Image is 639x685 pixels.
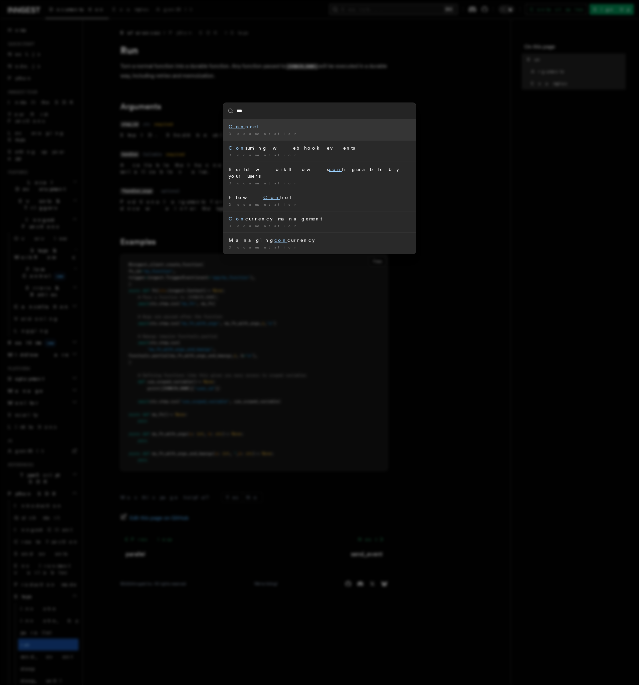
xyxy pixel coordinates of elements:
[229,124,245,129] mark: Con
[229,132,299,136] span: Documentation
[329,167,342,172] mark: con
[229,216,245,221] mark: Con
[229,145,410,151] div: suming webhook events
[229,202,299,206] span: Documentation
[263,195,280,200] mark: Con
[229,194,410,201] div: Flow trol
[229,215,410,222] div: currency management
[229,153,299,157] span: Documentation
[229,224,299,228] span: Documentation
[229,123,410,130] div: nect
[229,181,299,185] span: Documentation
[274,237,287,243] mark: con
[229,145,245,151] mark: Con
[229,237,410,243] div: Managing currency
[229,245,299,249] span: Documentation
[229,166,410,179] div: Build workflows figurable by your users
